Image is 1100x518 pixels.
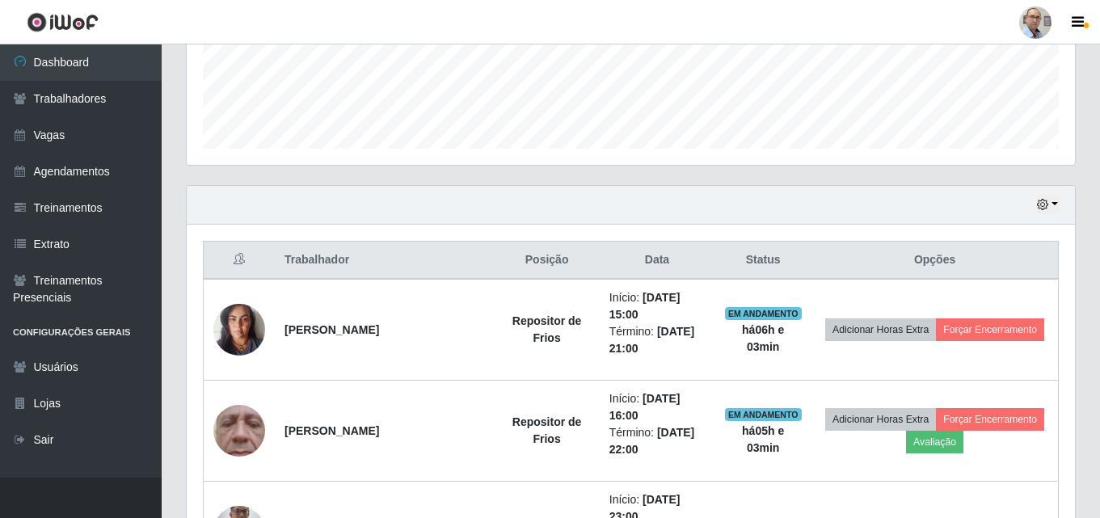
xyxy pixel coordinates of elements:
[936,318,1044,341] button: Forçar Encerramento
[906,431,963,453] button: Avaliação
[825,408,936,431] button: Adicionar Horas Extra
[936,408,1044,431] button: Forçar Encerramento
[512,314,582,344] strong: Repositor de Frios
[284,424,379,437] strong: [PERSON_NAME]
[609,392,681,422] time: [DATE] 16:00
[825,318,936,341] button: Adicionar Horas Extra
[284,323,379,336] strong: [PERSON_NAME]
[714,242,811,280] th: Status
[609,390,705,424] li: Início:
[609,291,681,321] time: [DATE] 15:00
[213,373,265,488] img: 1747494723003.jpeg
[600,242,714,280] th: Data
[742,424,784,454] strong: há 05 h e 03 min
[609,424,705,458] li: Término:
[213,295,265,364] img: 1725457608338.jpeg
[512,415,582,445] strong: Repositor de Frios
[725,408,802,421] span: EM ANDAMENTO
[742,323,784,353] strong: há 06 h e 03 min
[811,242,1058,280] th: Opções
[609,323,705,357] li: Término:
[275,242,494,280] th: Trabalhador
[27,12,99,32] img: CoreUI Logo
[609,289,705,323] li: Início:
[494,242,599,280] th: Posição
[725,307,802,320] span: EM ANDAMENTO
